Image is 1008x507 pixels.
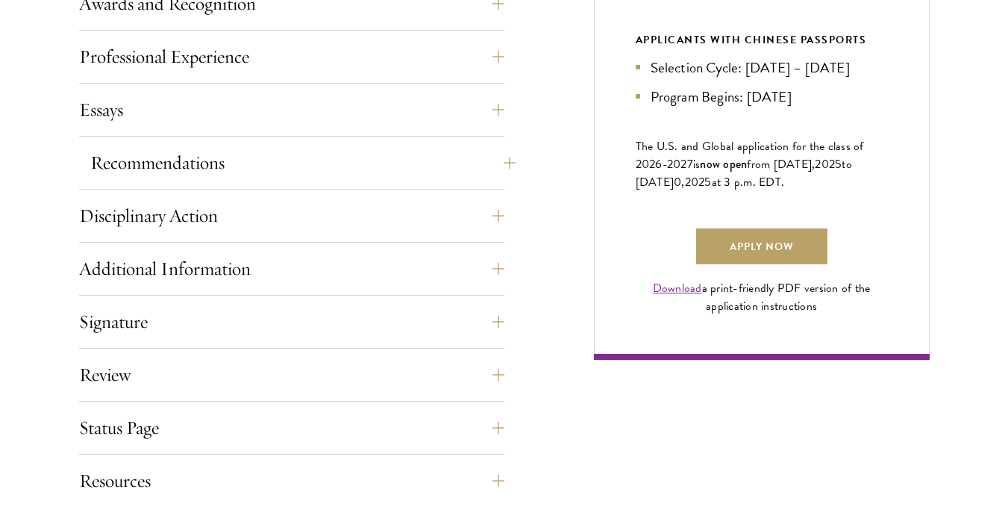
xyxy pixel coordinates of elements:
span: 202 [685,173,705,191]
button: Review [79,357,504,393]
button: Professional Experience [79,39,504,75]
button: Resources [79,463,504,499]
span: The U.S. and Global application for the class of 202 [636,137,864,173]
span: from [DATE], [747,155,815,173]
span: 0 [674,173,681,191]
button: Signature [79,304,504,340]
div: APPLICANTS WITH CHINESE PASSPORTS [636,31,888,49]
span: 7 [687,155,693,173]
li: Program Begins: [DATE] [636,86,888,108]
a: Apply Now [696,228,827,264]
span: 5 [835,155,842,173]
span: 5 [704,173,711,191]
span: 202 [815,155,835,173]
button: Recommendations [90,145,516,181]
button: Essays [79,92,504,128]
button: Additional Information [79,251,504,287]
span: is [693,155,701,173]
button: Disciplinary Action [79,198,504,234]
div: a print-friendly PDF version of the application instructions [636,279,888,315]
span: 6 [655,155,662,173]
span: , [681,173,684,191]
li: Selection Cycle: [DATE] – [DATE] [636,57,888,78]
a: Download [653,279,702,297]
span: at 3 p.m. EDT. [712,173,785,191]
span: now open [700,155,747,172]
span: -202 [663,155,687,173]
button: Status Page [79,410,504,446]
span: to [DATE] [636,155,852,191]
